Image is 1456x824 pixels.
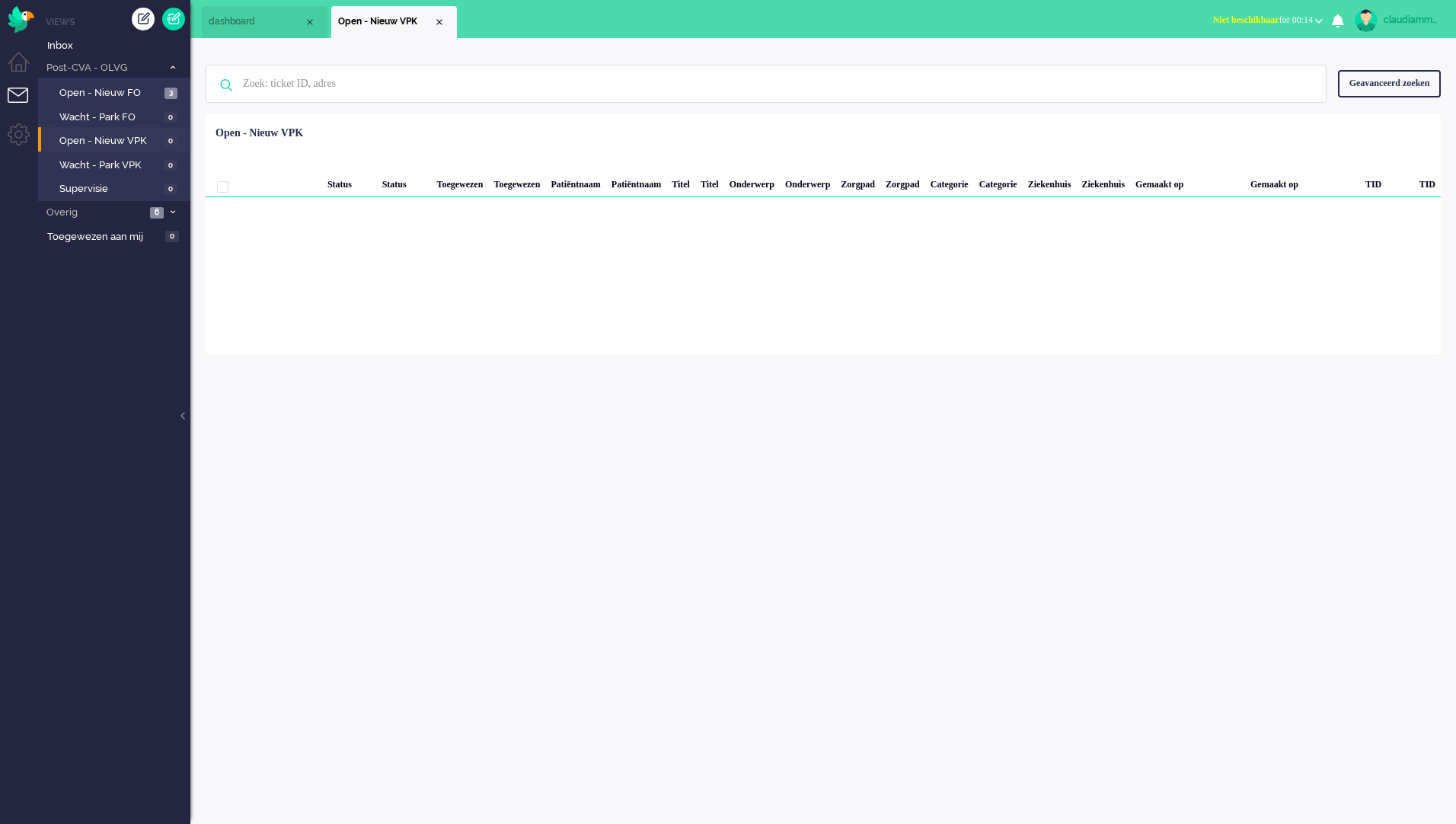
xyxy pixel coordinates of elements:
[206,65,246,105] img: ic-search-icon.svg
[8,6,34,33] img: flow_omnibird.svg
[44,108,189,125] a: Wacht - Park FO 0
[162,8,185,30] a: Quick Ticket
[209,15,304,28] span: dashboard
[1204,5,1332,38] li: Niet beschikbaarfor 00:14
[202,6,327,38] li: Dashboard
[164,136,177,147] span: 0
[165,231,179,242] span: 0
[46,15,190,28] li: Views
[835,167,880,197] div: Zorgpad
[488,167,545,197] div: Toegewezen
[545,167,605,197] div: Patiëntnaam
[780,167,835,197] div: Onderwerp
[695,167,724,197] div: Titel
[322,167,377,197] div: Status
[164,88,177,99] span: 3
[724,167,780,197] div: Onderwerp
[150,207,164,219] span: 6
[47,39,190,53] span: Inbox
[44,132,189,149] a: Open - Nieuw VPK 0
[1245,167,1360,197] div: Gemaakt op
[666,167,695,197] div: Titel
[1213,14,1313,25] span: for 00:14
[1076,167,1130,197] div: Ziekenhuis
[1414,167,1441,197] div: TID
[8,88,42,122] li: Tickets menu
[59,134,160,149] span: Open - Nieuw VPK
[304,16,316,28] div: Close tab
[8,52,42,86] li: Dashboard menu
[164,184,177,195] span: 0
[59,182,160,196] span: Supervisie
[164,160,177,171] span: 0
[8,123,42,158] li: Admin menu
[1352,9,1441,32] a: claudiammsc
[1355,9,1378,32] img: avatar
[47,230,161,244] span: Toegewezen aan mij
[231,65,1305,102] input: Zoek: ticket ID, adres
[331,6,457,38] li: View
[59,158,160,173] span: Wacht - Park VPK
[606,167,666,197] div: Patiëntnaam
[1130,167,1245,197] div: Gemaakt op
[925,167,974,197] div: Categorie
[44,206,145,220] span: Overig
[44,156,189,173] a: Wacht - Park VPK 0
[880,167,925,197] div: Zorgpad
[132,8,155,30] div: Creëer ticket
[338,15,433,28] span: Open - Nieuw VPK
[216,126,303,141] div: Open - Nieuw VPK
[377,167,432,197] div: Status
[59,86,161,101] span: Open - Nieuw FO
[44,84,189,101] a: Open - Nieuw FO 3
[59,110,160,125] span: Wacht - Park FO
[1384,12,1441,27] div: claudiammsc
[8,10,34,21] a: Omnidesk
[433,16,445,28] div: Close tab
[44,61,162,75] span: Post-CVA - OLVG
[1023,167,1077,197] div: Ziekenhuis
[1338,70,1441,97] div: Geavanceerd zoeken
[44,180,189,196] a: Supervisie 0
[44,37,190,53] a: Inbox
[974,167,1023,197] div: Categorie
[164,112,177,123] span: 0
[432,167,489,197] div: Toegewezen
[1213,14,1279,25] span: Niet beschikbaar
[1204,9,1332,31] button: Niet beschikbaarfor 00:14
[44,228,190,244] a: Toegewezen aan mij 0
[1360,167,1414,197] div: TID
